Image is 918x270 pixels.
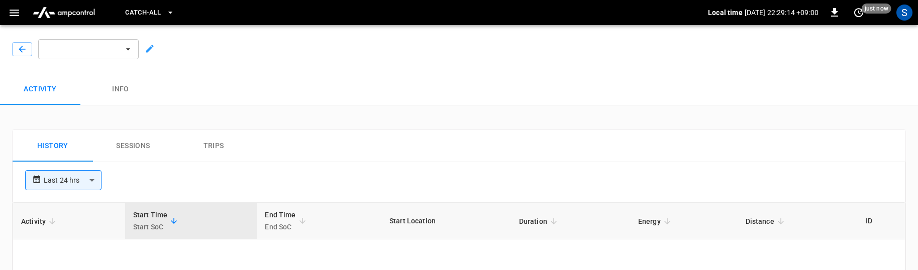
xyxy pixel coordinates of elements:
[746,215,787,227] span: Distance
[13,130,93,162] button: History
[133,209,181,233] span: Start TimeStart SoC
[381,203,511,239] th: Start Location
[265,209,295,233] div: End Time
[133,221,168,233] p: Start SoC
[265,209,309,233] span: End TimeEnd SoC
[93,130,173,162] button: Sessions
[708,8,743,18] p: Local time
[745,8,819,18] p: [DATE] 22:29:14 +09:00
[858,203,905,239] th: ID
[896,5,912,21] div: profile-icon
[21,215,59,227] span: Activity
[121,3,178,23] button: Catch-all
[44,171,101,190] div: Last 24 hrs
[862,4,891,14] span: just now
[265,221,295,233] p: End SoC
[80,73,161,105] button: Info
[125,7,161,19] span: Catch-all
[638,215,674,227] span: Energy
[29,3,99,22] img: ampcontrol.io logo
[851,5,867,21] button: set refresh interval
[133,209,168,233] div: Start Time
[173,130,254,162] button: Trips
[519,215,560,227] span: Duration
